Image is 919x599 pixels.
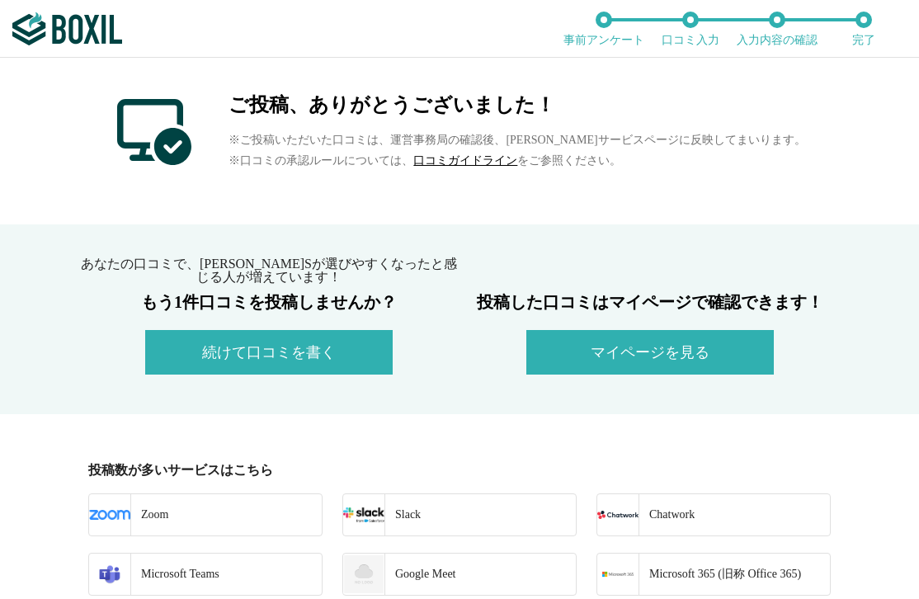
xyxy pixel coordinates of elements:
h3: もう1件口コミを投稿しませんか？ [78,294,459,310]
h2: ご投稿、ありがとうございました！ [229,95,805,115]
button: 続けて口コミを書く [145,330,393,375]
div: Zoom [130,494,168,535]
a: 口コミガイドライン [413,154,517,167]
button: マイページを見る [526,330,774,375]
a: Google Meet [342,553,577,596]
a: マイページを見る [526,347,774,360]
li: 口コミ入力 [647,12,733,46]
div: Chatwork [639,494,695,535]
a: Microsoft Teams [88,553,323,596]
div: Google Meet [384,554,455,595]
a: Microsoft 365 (旧称 Office 365) [596,553,831,596]
p: ※口コミの承認ルールについては、 をご参照ください。 [229,150,805,171]
span: あなたの口コミで、[PERSON_NAME]Sが選びやすくなったと感じる人が増えています！ [81,257,457,284]
li: 完了 [820,12,907,46]
p: ※ご投稿いただいた口コミは、運営事務局の確認後、[PERSON_NAME]サービスページに反映してまいります。 [229,130,805,150]
div: Microsoft 365 (旧称 Office 365) [639,554,801,595]
li: 入力内容の確認 [733,12,820,46]
div: 投稿数が多いサービスはこちら [88,464,841,477]
div: Slack [384,494,421,535]
a: Chatwork [596,493,831,536]
li: 事前アンケート [560,12,647,46]
div: Microsoft Teams [130,554,219,595]
a: Slack [342,493,577,536]
img: ボクシルSaaS_ロゴ [12,12,122,45]
a: Zoom [88,493,323,536]
a: 続けて口コミを書く [145,347,393,360]
h3: 投稿した口コミはマイページで確認できます！ [459,294,841,310]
